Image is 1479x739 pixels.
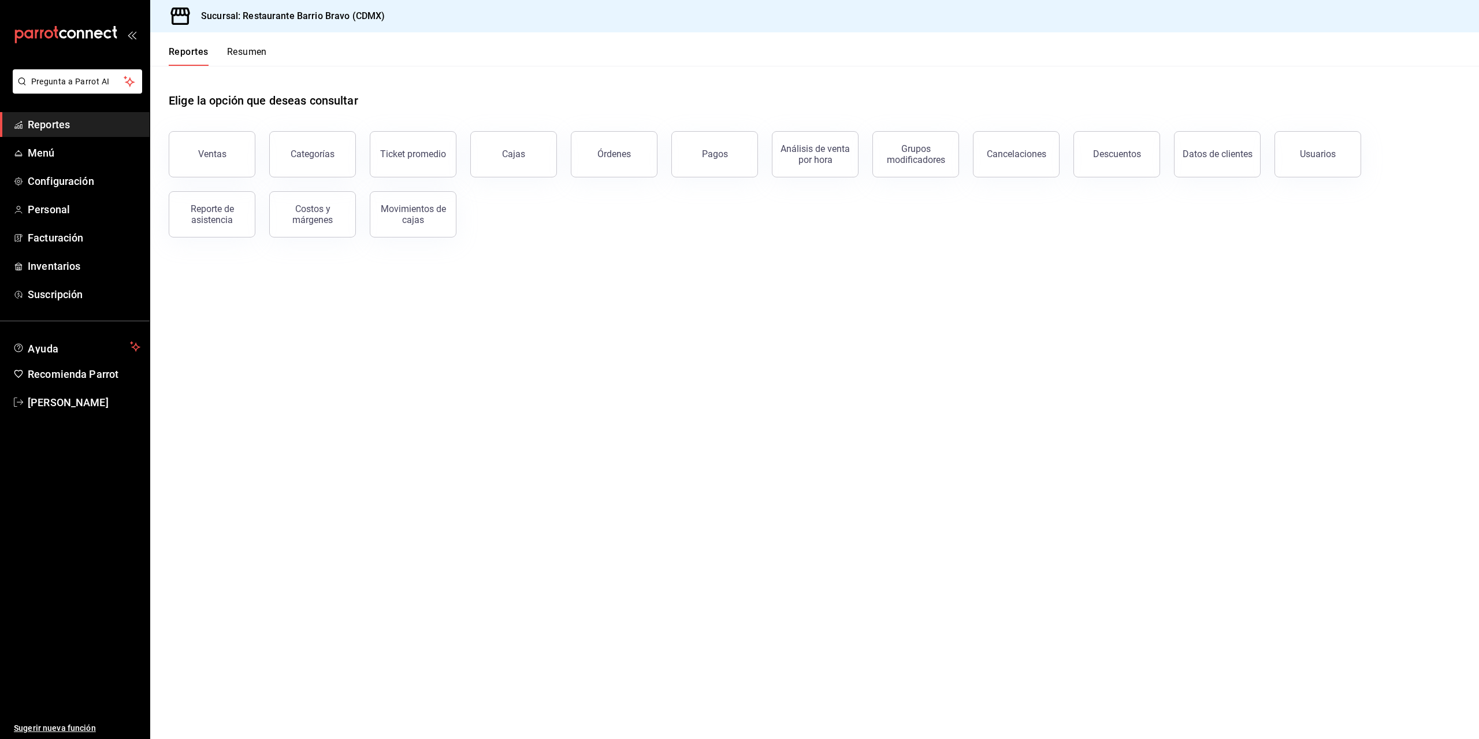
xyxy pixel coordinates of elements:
[31,76,124,88] span: Pregunta a Parrot AI
[14,722,140,734] span: Sugerir nueva función
[291,148,335,159] div: Categorías
[176,203,248,225] div: Reporte de asistencia
[1300,148,1336,159] div: Usuarios
[169,191,255,237] button: Reporte de asistencia
[973,131,1060,177] button: Cancelaciones
[28,202,140,217] span: Personal
[8,84,142,96] a: Pregunta a Parrot AI
[28,145,140,161] span: Menú
[28,366,140,382] span: Recomienda Parrot
[28,395,140,410] span: [PERSON_NAME]
[28,287,140,302] span: Suscripción
[28,117,140,132] span: Reportes
[1174,131,1261,177] button: Datos de clientes
[380,148,446,159] div: Ticket promedio
[198,148,226,159] div: Ventas
[28,340,125,354] span: Ayuda
[28,230,140,246] span: Facturación
[370,131,456,177] button: Ticket promedio
[702,148,728,159] div: Pagos
[872,131,959,177] button: Grupos modificadores
[127,30,136,39] button: open_drawer_menu
[1183,148,1253,159] div: Datos de clientes
[28,173,140,189] span: Configuración
[169,131,255,177] button: Ventas
[1093,148,1141,159] div: Descuentos
[169,46,267,66] div: navigation tabs
[370,191,456,237] button: Movimientos de cajas
[227,46,267,66] button: Resumen
[470,131,557,177] a: Cajas
[169,46,209,66] button: Reportes
[779,143,851,165] div: Análisis de venta por hora
[377,203,449,225] div: Movimientos de cajas
[1274,131,1361,177] button: Usuarios
[169,92,358,109] h1: Elige la opción que deseas consultar
[772,131,859,177] button: Análisis de venta por hora
[277,203,348,225] div: Costos y márgenes
[269,191,356,237] button: Costos y márgenes
[13,69,142,94] button: Pregunta a Parrot AI
[502,147,526,161] div: Cajas
[1073,131,1160,177] button: Descuentos
[671,131,758,177] button: Pagos
[192,9,385,23] h3: Sucursal: Restaurante Barrio Bravo (CDMX)
[28,258,140,274] span: Inventarios
[597,148,631,159] div: Órdenes
[880,143,952,165] div: Grupos modificadores
[571,131,657,177] button: Órdenes
[987,148,1046,159] div: Cancelaciones
[269,131,356,177] button: Categorías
